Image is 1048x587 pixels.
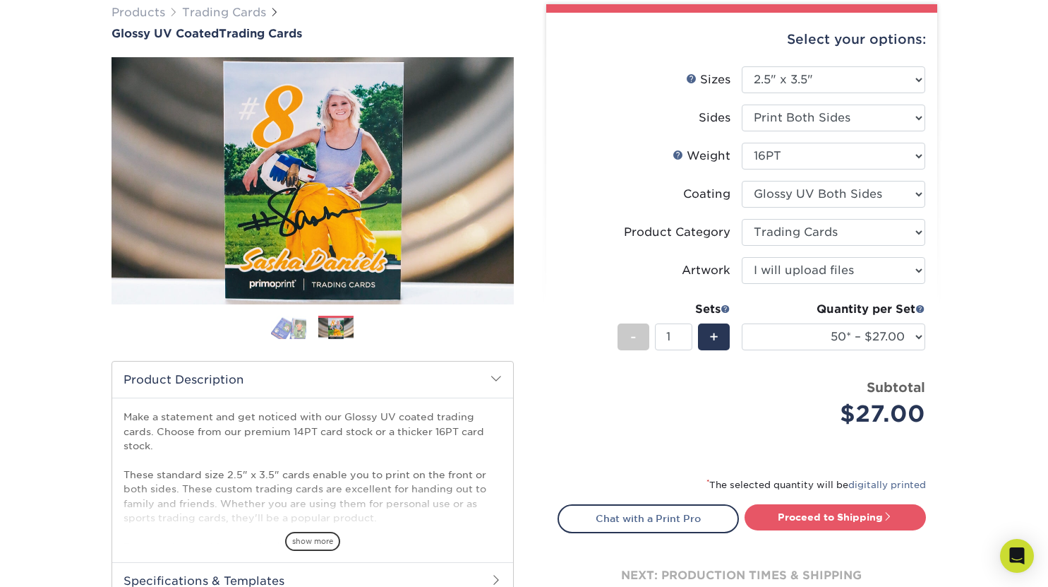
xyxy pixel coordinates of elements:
div: Open Intercom Messenger [1000,539,1034,573]
div: Sets [618,301,730,318]
span: show more [285,532,340,551]
div: $27.00 [752,397,925,431]
a: Products [112,6,165,19]
img: Trading Cards 02 [318,318,354,340]
a: Chat with a Print Pro [558,504,739,533]
div: Select your options: [558,13,926,66]
img: Trading Cards 01 [271,315,306,340]
a: Trading Cards [182,6,266,19]
h1: Trading Cards [112,27,514,40]
div: Quantity per Set [742,301,925,318]
div: Product Category [624,224,730,241]
a: Glossy UV CoatedTrading Cards [112,27,514,40]
div: Sides [699,109,730,126]
span: - [630,326,637,348]
div: Artwork [682,262,730,279]
a: Proceed to Shipping [745,504,926,530]
div: Weight [673,148,730,165]
span: Glossy UV Coated [112,27,219,40]
h2: Product Description [112,362,513,398]
span: + [709,326,718,348]
div: Sizes [686,71,730,88]
strong: Subtotal [867,379,925,395]
div: Coating [683,186,730,203]
p: Make a statement and get noticed with our Glossy UV coated trading cards. Choose from our premium... [124,410,502,583]
img: Glossy UV Coated 02 [112,57,514,304]
small: The selected quantity will be [706,480,926,490]
a: digitally printed [848,480,926,490]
